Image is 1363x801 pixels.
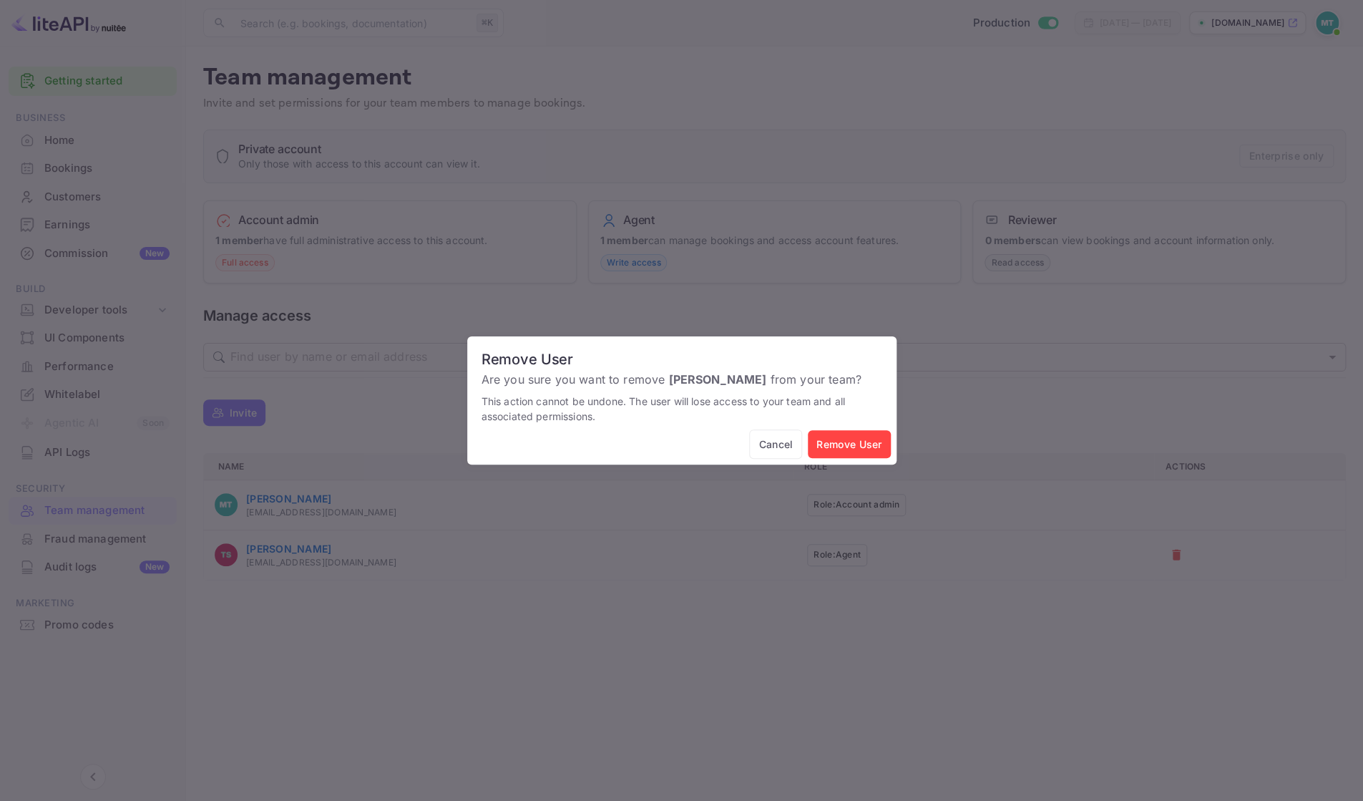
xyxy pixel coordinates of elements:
[749,429,802,459] button: Cancel
[482,351,573,368] h6: Remove User
[482,394,882,424] p: This action cannot be undone. The user will lose access to your team and all associated permissions.
[808,430,890,458] button: Remove User
[482,371,882,388] p: Are you sure you want to remove from your team?
[668,372,766,387] strong: [PERSON_NAME]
